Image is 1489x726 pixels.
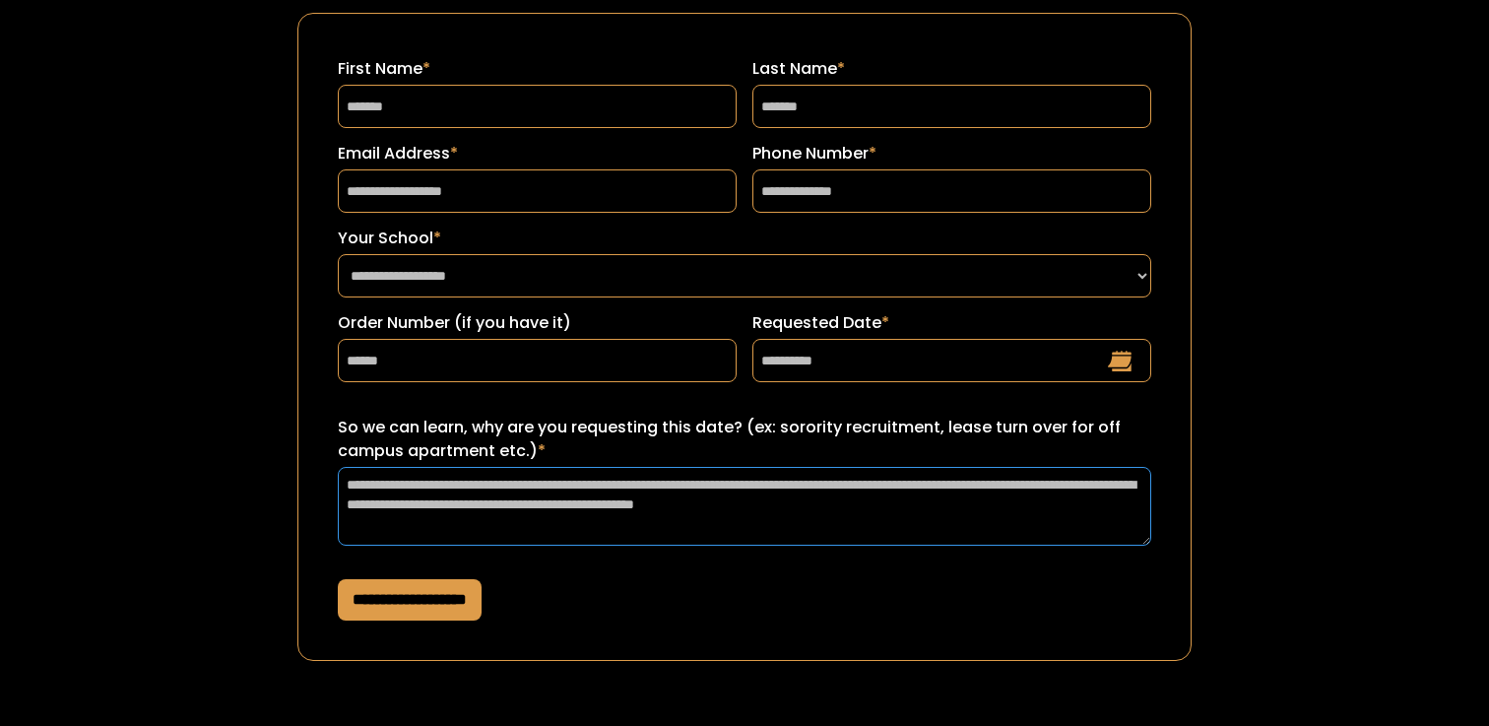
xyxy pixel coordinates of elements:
[338,57,737,81] label: First Name
[338,416,1150,463] label: So we can learn, why are you requesting this date? (ex: sorority recruitment, lease turn over for...
[752,311,1151,335] label: Requested Date
[297,13,1191,661] form: Request a Date Form
[752,57,1151,81] label: Last Name
[752,142,1151,165] label: Phone Number
[338,142,737,165] label: Email Address
[338,227,1150,250] label: Your School
[338,311,737,335] label: Order Number (if you have it)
